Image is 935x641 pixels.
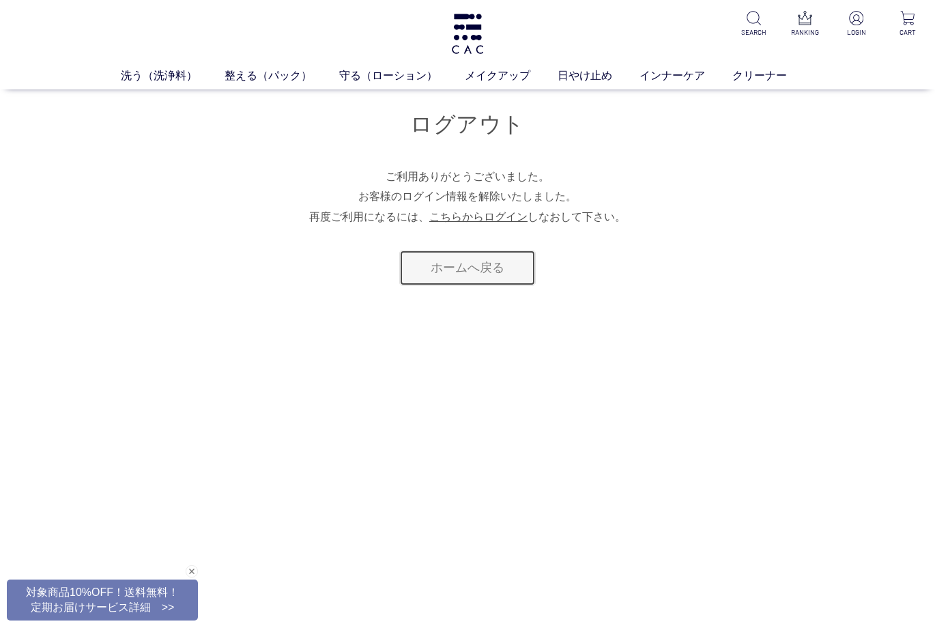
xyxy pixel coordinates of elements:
p: RANKING [788,27,821,38]
h1: ログアウト [126,110,809,139]
a: 守る（ローション） [339,68,465,84]
a: LOGIN [840,11,873,38]
p: ご利用ありがとうございました。 お客様のログイン情報を解除いたしました。 再度ご利用になるには、 しなおして下さい。 [126,167,809,227]
a: インナーケア [639,68,732,84]
a: こちらからログイン [429,211,528,223]
a: SEARCH [737,11,770,38]
img: logo [450,14,485,54]
a: RANKING [788,11,821,38]
p: SEARCH [737,27,770,38]
a: 洗う（洗浄料） [121,68,225,84]
a: CART [891,11,924,38]
a: ホームへ戻る [399,250,536,286]
a: クリーナー [732,68,814,84]
a: 整える（パック） [225,68,339,84]
p: CART [891,27,924,38]
a: 日やけ止め [558,68,639,84]
p: LOGIN [840,27,873,38]
a: メイクアップ [465,68,558,84]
